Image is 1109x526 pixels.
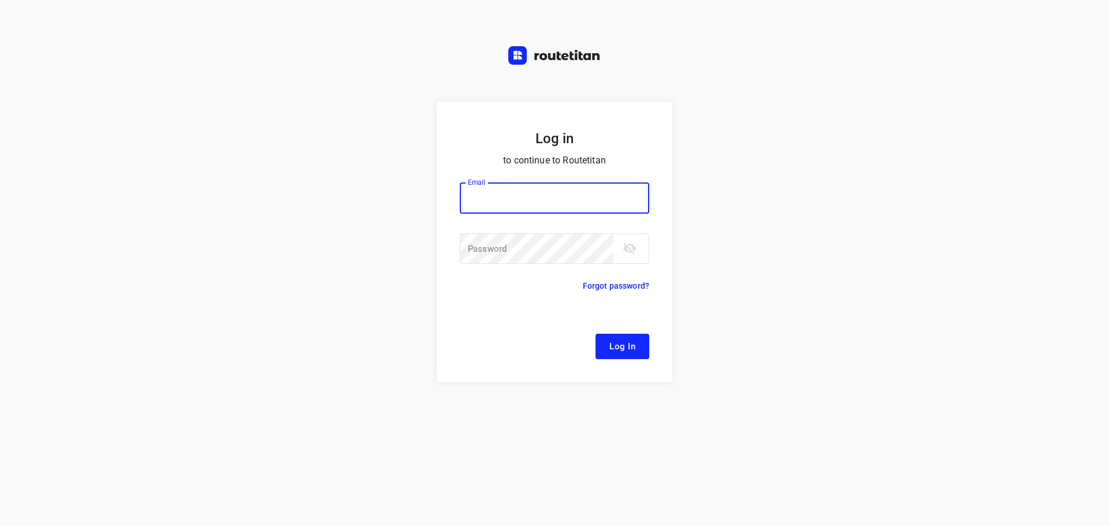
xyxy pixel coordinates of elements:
h5: Log in [460,129,649,148]
button: toggle password visibility [618,237,641,260]
img: Routetitan [508,46,601,65]
p: to continue to Routetitan [460,152,649,169]
span: Log In [609,339,635,354]
p: Forgot password? [583,279,649,293]
button: Log In [596,334,649,359]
